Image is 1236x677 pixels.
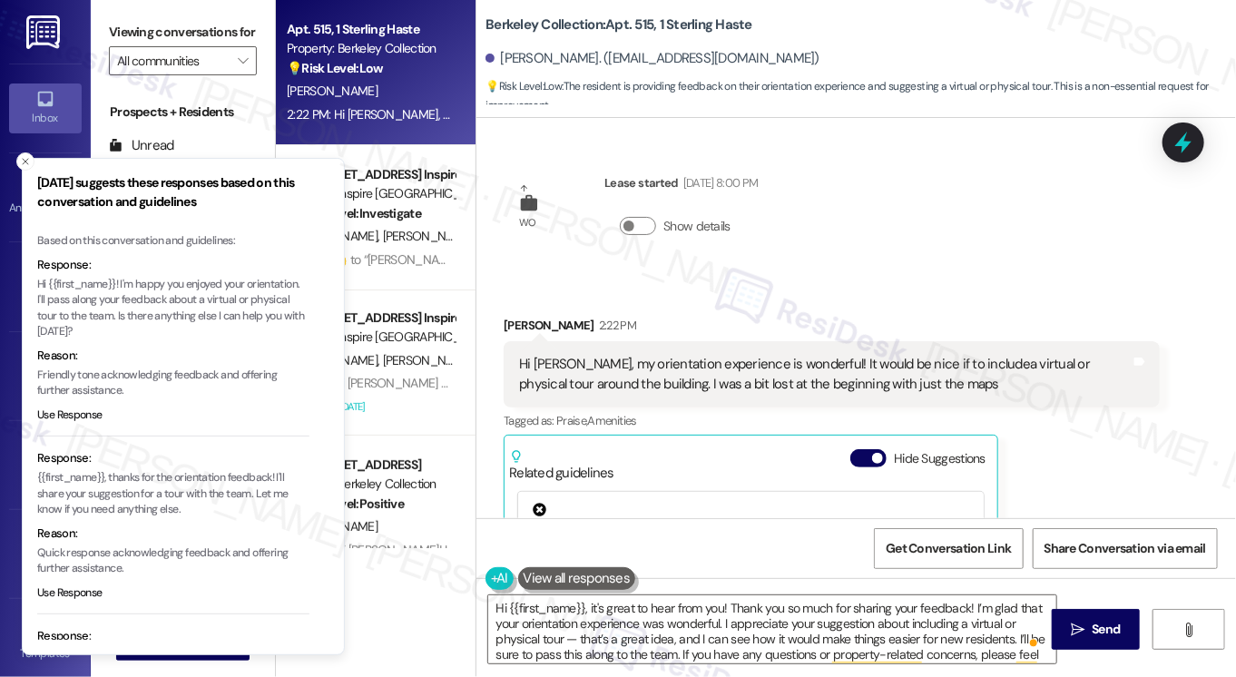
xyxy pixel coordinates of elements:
a: Templates • [9,619,82,668]
span: Amenities [588,413,637,428]
div: Reason: [37,347,309,365]
button: Send [1052,609,1140,650]
div: Property: Inspire [GEOGRAPHIC_DATA] [287,184,455,203]
div: Archived on [DATE] [285,396,456,418]
div: Tagged as: [504,407,1160,434]
i:  [1182,623,1195,637]
button: Get Conversation Link [874,528,1023,569]
div: Apt. [STREET_ADDRESS] Inspire Homes [GEOGRAPHIC_DATA] [287,309,455,328]
a: Leads [9,530,82,579]
input: All communities [117,46,228,75]
div: Property: Inspire [GEOGRAPHIC_DATA] [287,328,455,347]
strong: 🌟 Risk Level: Positive [287,495,404,512]
i:  [238,54,248,68]
span: [PERSON_NAME] [383,228,479,244]
span: : The resident is providing feedback on their orientation experience and suggesting a virtual or ... [486,77,1236,116]
a: Site Visit • [9,262,82,311]
div: [DATE] 8:00 PM [679,173,759,192]
button: Use Response [37,407,103,424]
div: Apt. [STREET_ADDRESS] Inspire Homes [GEOGRAPHIC_DATA] [287,165,455,184]
div: Response: [37,627,309,645]
p: {{first_name}}, thanks for the orientation feedback! I'll share your suggestion for a tour with t... [37,470,309,518]
div: Response: [37,256,309,274]
div: Property: Berkeley Collection [287,475,455,494]
div: [PERSON_NAME]. ([EMAIL_ADDRESS][DOMAIN_NAME]) [486,49,819,68]
label: Hide Suggestions [894,449,986,468]
div: Apt. 515, 1 Sterling Haste [287,20,455,39]
div: TDC Management - Berkeley Collection: Residents must update their portal bookmarks to avoid acces... [532,503,970,575]
button: Share Conversation via email [1033,528,1218,569]
h3: [DATE] suggests these responses based on this conversation and guidelines [37,173,309,211]
a: Buildings [9,440,82,489]
div: Apt. [STREET_ADDRESS] [287,456,455,475]
button: Close toast [16,152,34,171]
i:  [1071,623,1084,637]
img: ResiDesk Logo [26,15,64,49]
div: Property: Berkeley Collection [287,39,455,58]
strong: 💡 Risk Level: Low [287,60,383,76]
textarea: To enrich screen reader interactions, please activate Accessibility in Grammarly extension settings [488,595,1056,663]
span: [PERSON_NAME] [383,352,474,368]
div: 2:22 PM [594,316,636,335]
span: Praise , [556,413,587,428]
div: Related guidelines [509,449,614,483]
div: Lease started [604,173,758,199]
a: Insights • [9,351,82,400]
p: Hi {{first_name}}! I'm happy you enjoyed your orientation. I'll pass along your feedback about a ... [37,277,309,340]
b: Berkeley Collection: Apt. 515, 1 Sterling Haste [486,15,752,34]
div: [PERSON_NAME] [504,316,1160,341]
strong: 💡 Risk Level: Low [486,79,562,93]
div: Response: [37,449,309,467]
button: Use Response [37,585,103,602]
div: Unread [109,136,174,155]
span: Share Conversation via email [1045,539,1206,558]
span: Send [1092,620,1120,639]
div: Based on this conversation and guidelines: [37,233,309,250]
span: [PERSON_NAME] [287,83,378,99]
p: Friendly tone acknowledging feedback and offering further assistance. [37,368,309,399]
label: Show details [663,217,731,236]
div: Reason: [37,525,309,543]
strong: ❓ Risk Level: Investigate [287,205,421,221]
a: Inbox [9,83,82,132]
p: Quick response acknowledging feedback and offering further assistance. [37,545,309,577]
div: WO [519,213,536,232]
div: Prospects + Residents [91,103,275,122]
span: Get Conversation Link [886,539,1011,558]
div: Hi [PERSON_NAME], my orientation experience is wonderful! It would be nice if to includea virtual... [519,355,1131,394]
label: Viewing conversations for [109,18,257,46]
